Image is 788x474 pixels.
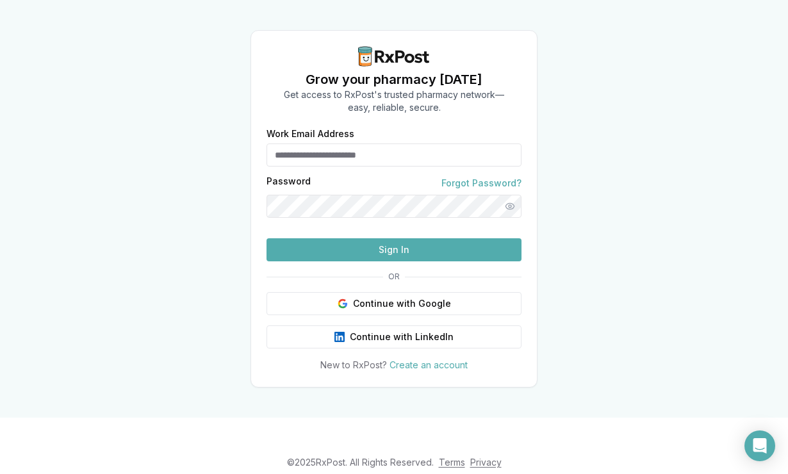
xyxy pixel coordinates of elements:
button: Continue with LinkedIn [267,325,521,348]
h1: Grow your pharmacy [DATE] [284,70,504,88]
button: Continue with Google [267,292,521,315]
img: RxPost Logo [353,46,435,67]
div: Open Intercom Messenger [744,430,775,461]
span: OR [383,272,405,282]
button: Sign In [267,238,521,261]
a: Terms [439,457,465,468]
img: Google [338,298,348,309]
a: Forgot Password? [441,177,521,190]
img: LinkedIn [334,332,345,342]
label: Work Email Address [267,129,521,138]
a: Create an account [390,359,468,370]
button: Show password [498,195,521,218]
a: Privacy [470,457,502,468]
span: New to RxPost? [320,359,387,370]
p: Get access to RxPost's trusted pharmacy network— easy, reliable, secure. [284,88,504,114]
label: Password [267,177,311,190]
